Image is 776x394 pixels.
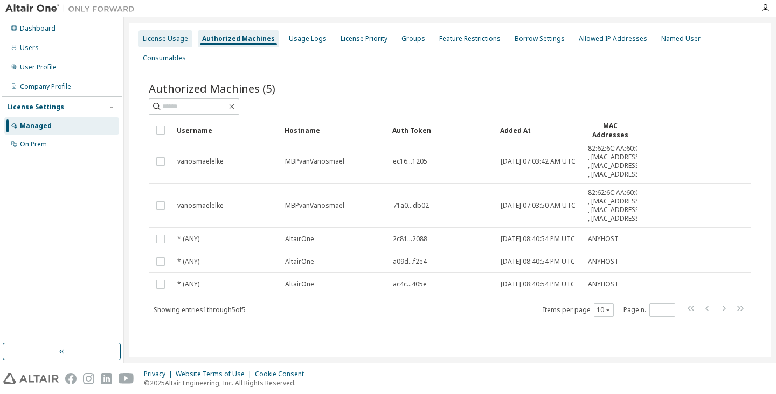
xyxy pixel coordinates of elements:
[3,373,59,384] img: altair_logo.svg
[144,370,176,378] div: Privacy
[501,280,575,289] span: [DATE] 08:40:54 PM UTC
[83,373,94,384] img: instagram.svg
[20,122,52,130] div: Managed
[285,157,344,166] span: MBPvanVanosmael
[623,303,675,317] span: Page n.
[588,144,643,179] span: 82:62:6C:AA:60:00 , [MAC_ADDRESS] , [MAC_ADDRESS] , [MAC_ADDRESS]
[588,235,619,243] span: ANYHOST
[393,257,427,266] span: a09d...f2e4
[285,280,314,289] span: AltairOne
[588,257,619,266] span: ANYHOST
[661,34,701,43] div: Named User
[177,122,276,139] div: Username
[501,257,575,266] span: [DATE] 08:40:54 PM UTC
[7,103,64,111] div: License Settings
[177,280,199,289] span: * (ANY)
[177,157,224,166] span: vanosmaelelke
[289,34,327,43] div: Usage Logs
[176,370,255,378] div: Website Terms of Use
[20,82,71,91] div: Company Profile
[177,201,224,210] span: vanosmaelelke
[20,63,57,72] div: User Profile
[20,140,47,149] div: On Prem
[101,373,112,384] img: linkedin.svg
[285,201,344,210] span: MBPvanVanosmael
[177,257,199,266] span: * (ANY)
[5,3,140,14] img: Altair One
[119,373,134,384] img: youtube.svg
[202,34,275,43] div: Authorized Machines
[144,378,310,388] p: © 2025 Altair Engineering, Inc. All Rights Reserved.
[587,121,633,139] div: MAC Addresses
[588,280,619,289] span: ANYHOST
[597,306,611,314] button: 10
[501,157,576,166] span: [DATE] 07:03:42 AM UTC
[393,280,427,289] span: ac4c...405e
[401,34,425,43] div: Groups
[285,257,314,266] span: AltairOne
[579,34,647,43] div: Allowed IP Addresses
[439,34,501,43] div: Feature Restrictions
[393,235,427,243] span: 2c81...2088
[588,188,643,223] span: 82:62:6C:AA:60:00 , [MAC_ADDRESS] , [MAC_ADDRESS] , [MAC_ADDRESS]
[177,235,199,243] span: * (ANY)
[285,235,314,243] span: AltairOne
[20,24,56,33] div: Dashboard
[341,34,387,43] div: License Priority
[393,157,427,166] span: ec16...1205
[393,201,429,210] span: 71a0...db02
[143,54,186,62] div: Consumables
[392,122,491,139] div: Auth Token
[501,201,576,210] span: [DATE] 07:03:50 AM UTC
[65,373,77,384] img: facebook.svg
[149,81,275,96] span: Authorized Machines (5)
[143,34,188,43] div: License Usage
[285,122,384,139] div: Hostname
[154,305,246,314] span: Showing entries 1 through 5 of 5
[500,122,579,139] div: Added At
[20,44,39,52] div: Users
[501,235,575,243] span: [DATE] 08:40:54 PM UTC
[515,34,565,43] div: Borrow Settings
[255,370,310,378] div: Cookie Consent
[543,303,614,317] span: Items per page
